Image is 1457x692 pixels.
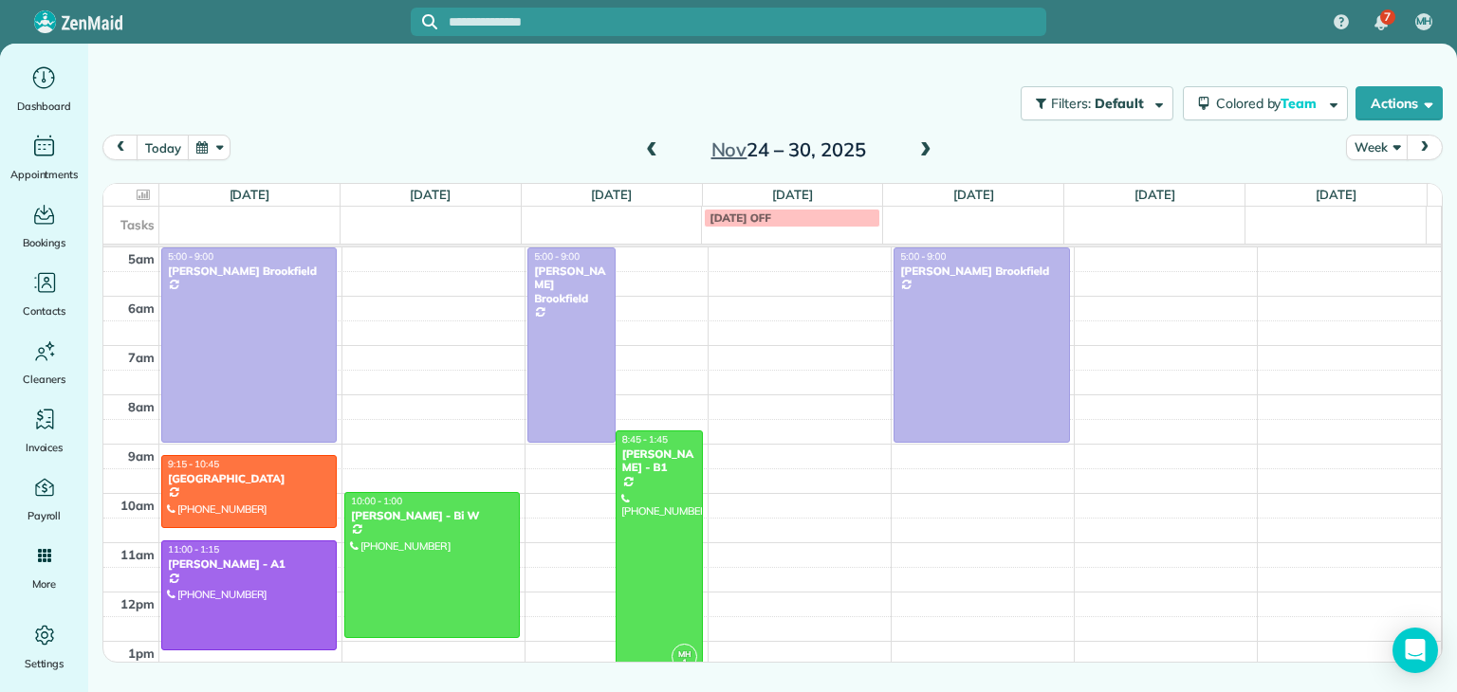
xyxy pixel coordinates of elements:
span: 11am [120,547,155,562]
div: [PERSON_NAME] - A1 [167,557,331,571]
span: Dashboard [17,97,71,116]
span: Payroll [28,506,62,525]
span: Filters: [1051,95,1091,112]
span: 11:00 - 1:15 [168,543,219,555]
span: 1pm [128,646,155,661]
span: MH [1416,14,1432,29]
div: [PERSON_NAME] - B1 [621,447,698,475]
span: Colored by [1216,95,1323,112]
a: Dashboard [8,63,81,116]
a: [DATE] [772,187,813,202]
span: 9am [128,448,155,464]
a: [DATE] [410,187,451,202]
button: Filters: Default [1021,86,1173,120]
span: Cleaners [23,370,65,389]
a: Contacts [8,267,81,320]
span: 5:00 - 9:00 [534,250,580,263]
div: [PERSON_NAME] Brookfield [167,264,331,278]
button: Focus search [411,14,437,29]
a: [DATE] [230,187,270,202]
div: [PERSON_NAME] Brookfield [899,264,1063,278]
span: Bookings [23,233,66,252]
span: MH [678,648,692,659]
span: Settings [25,654,65,673]
div: [PERSON_NAME] Brookfield [533,264,610,305]
span: 12pm [120,596,155,611]
a: [DATE] [1134,187,1175,202]
span: 7am [128,350,155,365]
a: Payroll [8,472,81,525]
small: 1 [673,654,696,672]
a: Bookings [8,199,81,252]
span: 8am [128,399,155,414]
span: 5:00 - 9:00 [900,250,946,263]
button: prev [102,135,138,160]
span: 6am [128,300,155,316]
span: Team [1281,95,1319,112]
span: 9:15 - 10:45 [168,458,219,470]
span: More [32,574,56,593]
span: 10am [120,498,155,513]
button: today [137,135,189,160]
div: Open Intercom Messenger [1392,628,1438,673]
span: Appointments [10,165,79,184]
a: [DATE] [591,187,632,202]
span: [DATE] OFF [710,210,771,225]
span: 8:45 - 1:45 [622,433,668,446]
span: Nov [711,137,747,161]
button: Week [1346,135,1408,160]
a: Filters: Default [1011,86,1173,120]
div: [PERSON_NAME] - Bi W [350,509,514,522]
span: 5:00 - 9:00 [168,250,213,263]
div: [GEOGRAPHIC_DATA] [167,472,331,485]
a: [DATE] [953,187,994,202]
span: 10:00 - 1:00 [351,495,402,507]
span: Default [1095,95,1145,112]
a: Appointments [8,131,81,184]
span: Invoices [26,438,64,457]
a: Settings [8,620,81,673]
button: Colored byTeam [1183,86,1348,120]
h2: 24 – 30, 2025 [670,139,907,160]
div: 7 unread notifications [1361,2,1401,44]
a: [DATE] [1316,187,1356,202]
span: 5am [128,251,155,266]
a: Cleaners [8,336,81,389]
button: next [1407,135,1443,160]
span: 7 [1384,9,1391,25]
a: Invoices [8,404,81,457]
button: Actions [1356,86,1443,120]
span: Contacts [23,301,65,320]
svg: Focus search [422,14,437,29]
